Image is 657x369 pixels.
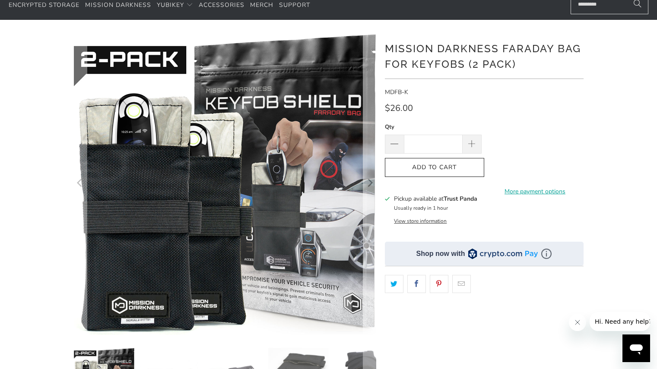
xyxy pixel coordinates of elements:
span: Encrypted Storage [9,1,79,9]
h1: Mission Darkness Faraday Bag for Keyfobs (2 pack) [385,39,584,72]
h3: Pickup available at [394,194,477,203]
span: Merch [250,1,273,9]
a: Share this on Facebook [407,275,426,293]
a: Share this on Twitter [385,275,403,293]
span: YubiKey [157,1,184,9]
button: Next [363,33,377,335]
div: Shop now with [416,249,465,259]
a: More payment options [487,187,584,196]
span: Hi. Need any help? [5,6,62,13]
span: MDFB-K [385,88,408,96]
button: Previous [73,33,87,335]
b: Trust Panda [444,195,477,203]
iframe: Close message [569,314,586,331]
span: Support [279,1,310,9]
button: Add to Cart [385,158,484,177]
a: Share this on Pinterest [430,275,448,293]
button: View store information [394,218,447,224]
iframe: Button to launch messaging window [622,334,650,362]
a: Email this to a friend [452,275,471,293]
span: Accessories [199,1,244,9]
span: $26.00 [385,102,413,114]
span: Mission Darkness [85,1,151,9]
a: Mission Darkness Faraday Bag for Keyfobs (2 pack) [74,33,376,335]
small: Usually ready in 1 hour [394,205,448,211]
iframe: Reviews Widget [385,308,584,337]
iframe: Message from company [590,312,650,331]
label: Qty [385,122,482,132]
span: Add to Cart [394,164,475,171]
